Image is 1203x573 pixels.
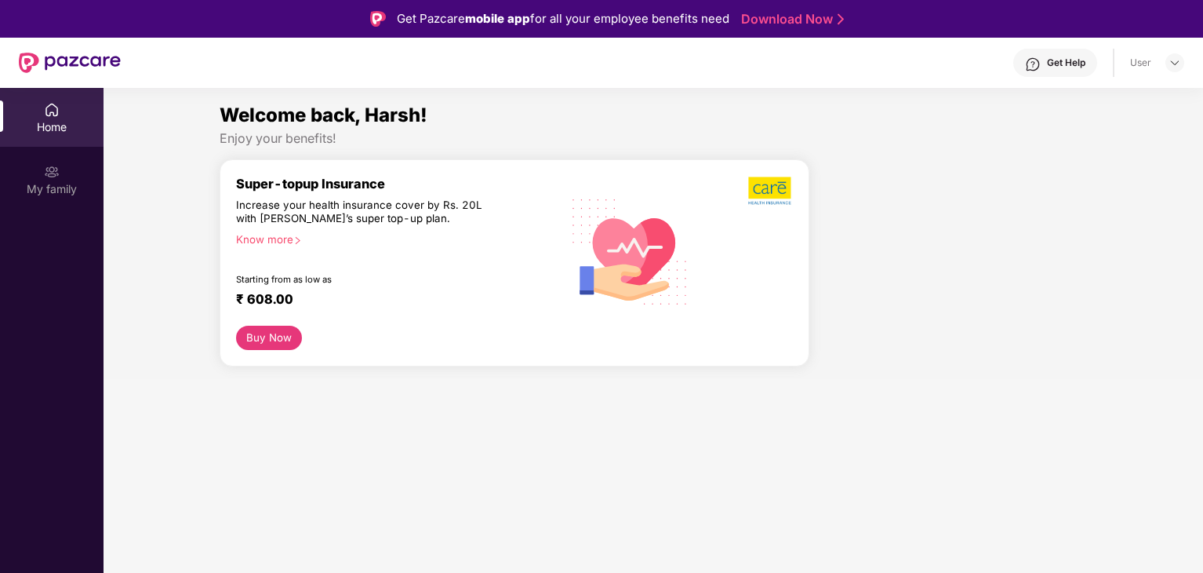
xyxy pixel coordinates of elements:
[1025,57,1041,72] img: svg+xml;base64,PHN2ZyBpZD0iSGVscC0zMngzMiIgeG1sbnM9Imh0dHA6Ly93d3cudzMub3JnLzIwMDAvc3ZnIiB3aWR0aD...
[397,9,729,28] div: Get Pazcare for all your employee benefits need
[19,53,121,73] img: New Pazcare Logo
[44,102,60,118] img: svg+xml;base64,PHN2ZyBpZD0iSG9tZSIgeG1sbnM9Imh0dHA6Ly93d3cudzMub3JnLzIwMDAvc3ZnIiB3aWR0aD0iMjAiIG...
[1168,57,1181,69] img: svg+xml;base64,PHN2ZyBpZD0iRHJvcGRvd24tMzJ4MzIiIHhtbG5zPSJodHRwOi8vd3d3LnczLm9yZy8yMDAwL3N2ZyIgd2...
[741,11,839,27] a: Download Now
[838,11,844,27] img: Stroke
[220,104,427,126] span: Welcome back, Harsh!
[236,326,303,350] button: Buy Now
[236,274,494,285] div: Starting from as low as
[236,291,545,310] div: ₹ 608.00
[1130,57,1151,69] div: User
[293,236,302,245] span: right
[236,233,551,244] div: Know more
[236,176,561,192] div: Super-topup Insurance
[465,11,530,26] strong: mobile app
[748,176,793,206] img: b5dec4f62d2307b9de63beb79f102df3.png
[1047,57,1085,69] div: Get Help
[370,11,386,27] img: Logo
[220,130,1088,147] div: Enjoy your benefits!
[236,199,493,227] div: Increase your health insurance cover by Rs. 20L with [PERSON_NAME]’s super top-up plan.
[44,164,60,180] img: svg+xml;base64,PHN2ZyB3aWR0aD0iMjAiIGhlaWdodD0iMjAiIHZpZXdCb3g9IjAgMCAyMCAyMCIgZmlsbD0ibm9uZSIgeG...
[561,180,700,322] img: svg+xml;base64,PHN2ZyB4bWxucz0iaHR0cDovL3d3dy53My5vcmcvMjAwMC9zdmciIHhtbG5zOnhsaW5rPSJodHRwOi8vd3...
